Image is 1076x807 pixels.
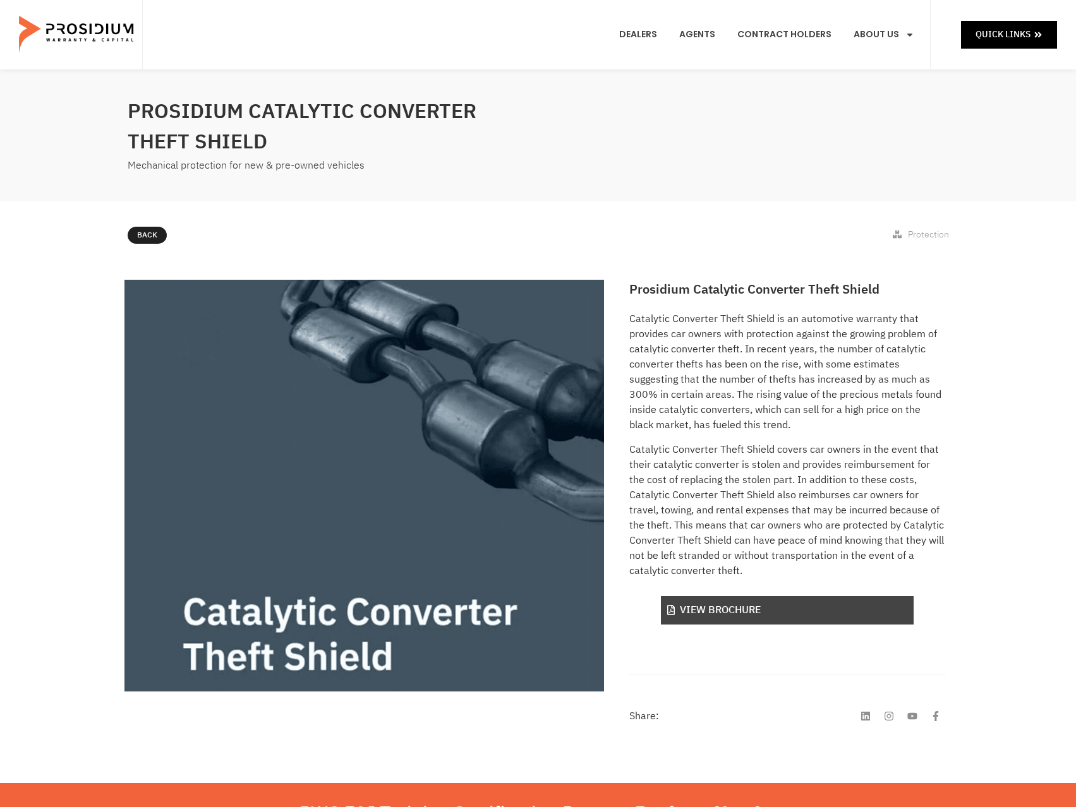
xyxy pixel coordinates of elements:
[610,11,667,58] a: Dealers
[976,27,1031,42] span: Quick Links
[908,228,949,241] span: Protection
[629,311,945,433] p: Catalytic Converter Theft Shield is an automotive warranty that provides car owners with protecti...
[629,442,945,578] p: Catalytic Converter Theft Shield covers car owners in the event that their catalytic converter is...
[128,96,532,157] h2: Prosidium Catalytic Converter Theft Shield
[670,11,725,58] a: Agents
[728,11,841,58] a: Contract Holders
[128,227,167,244] a: Back
[961,21,1057,48] a: Quick Links
[844,11,924,58] a: About Us
[629,280,945,299] h2: Prosidium Catalytic Converter Theft Shield
[137,229,157,242] span: Back
[610,11,924,58] nav: Menu
[629,711,659,721] h4: Share:
[128,157,532,175] div: Mechanical protection for new & pre-owned vehicles
[661,596,914,625] a: View Brochure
